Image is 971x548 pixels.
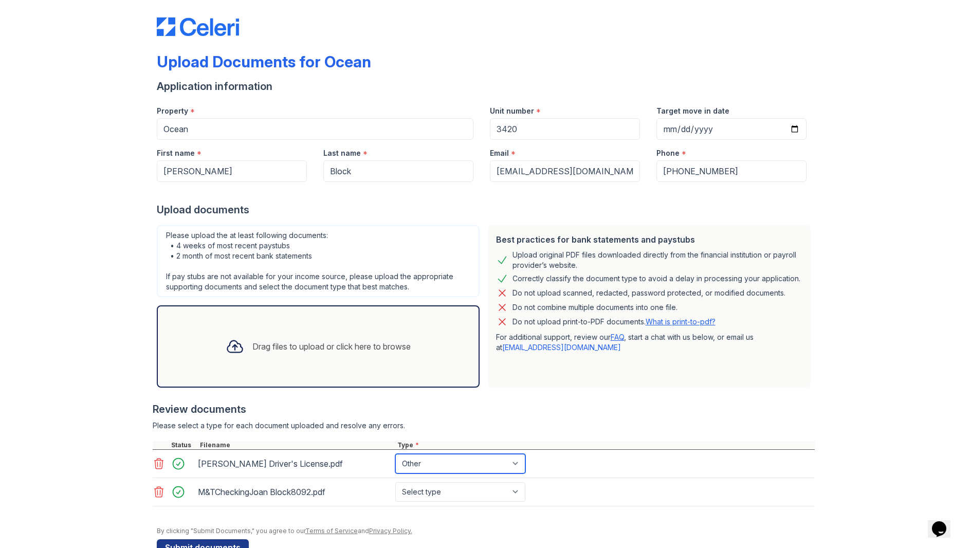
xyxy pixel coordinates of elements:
div: Status [169,441,198,449]
div: Please select a type for each document uploaded and resolve any errors. [153,421,815,431]
div: Application information [157,79,815,94]
div: Review documents [153,402,815,416]
a: What is print-to-pdf? [646,317,716,326]
a: [EMAIL_ADDRESS][DOMAIN_NAME] [502,343,621,352]
p: For additional support, review our , start a chat with us below, or email us at [496,332,802,353]
label: Unit number [490,106,534,116]
div: M&TCheckingJoan Block8092.pdf [198,484,391,500]
div: Upload original PDF files downloaded directly from the financial institution or payroll provider’... [512,250,802,270]
p: Do not upload print-to-PDF documents. [512,317,716,327]
div: Upload documents [157,203,815,217]
div: Please upload the at least following documents: • 4 weeks of most recent paystubs • 2 month of mo... [157,225,480,297]
label: Property [157,106,188,116]
iframe: chat widget [928,507,961,538]
div: [PERSON_NAME] Driver's License.pdf [198,455,391,472]
div: Best practices for bank statements and paystubs [496,233,802,246]
div: Filename [198,441,395,449]
a: FAQ [611,333,624,341]
img: CE_Logo_Blue-a8612792a0a2168367f1c8372b55b34899dd931a85d93a1a3d3e32e68fde9ad4.png [157,17,239,36]
a: Privacy Policy. [369,527,412,535]
div: Correctly classify the document type to avoid a delay in processing your application. [512,272,800,285]
label: First name [157,148,195,158]
a: Terms of Service [305,527,358,535]
div: Do not upload scanned, redacted, password protected, or modified documents. [512,287,785,299]
div: By clicking "Submit Documents," you agree to our and [157,527,815,535]
div: Upload Documents for Ocean [157,52,371,71]
div: Do not combine multiple documents into one file. [512,301,677,314]
label: Phone [656,148,680,158]
div: Drag files to upload or click here to browse [252,340,411,353]
label: Email [490,148,509,158]
label: Target move in date [656,106,729,116]
div: Type [395,441,815,449]
label: Last name [323,148,361,158]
